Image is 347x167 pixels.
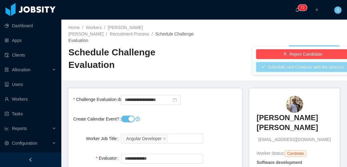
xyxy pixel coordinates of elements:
[68,25,80,30] a: Home
[136,117,140,121] i: icon: question-circle
[86,25,102,30] a: Workers
[12,126,27,131] span: Reports
[73,117,123,121] label: Create Calendar Event?
[82,25,83,30] span: /
[5,20,56,32] a: icon: pie-chartDashboard
[5,93,56,105] a: icon: userWorkers
[286,96,303,113] img: 434111be-baaf-4a8e-90e8-198e2e336d4b.jpeg
[5,34,56,46] a: icon: appstoreApps
[163,137,166,141] i: icon: close
[258,136,331,143] span: [EMAIL_ADDRESS][DOMAIN_NAME]
[298,5,307,11] sup: 72
[5,108,56,120] a: icon: profileTasks
[86,136,121,141] label: Worker Job Title
[285,150,306,157] span: Candidate
[68,46,204,71] h2: Schedule Challenge Evaluation
[5,126,9,131] i: icon: line-chart
[315,8,319,12] i: icon: plus
[96,156,121,161] label: Evaluator
[5,49,56,61] a: icon: auditClients
[152,32,153,36] span: /
[257,113,332,136] a: [PERSON_NAME] [PERSON_NAME]
[5,68,9,72] i: icon: solution
[5,78,56,91] a: icon: robotUsers
[257,160,302,165] strong: Software development
[123,135,168,142] li: Angular Developer
[302,5,305,11] p: 2
[5,141,9,145] i: icon: setting
[73,97,139,102] label: Challenge Evaluation due date
[336,6,339,14] span: S
[12,141,37,146] span: Configuration
[257,113,332,133] h3: [PERSON_NAME] [PERSON_NAME]
[257,151,285,156] span: Worker Status:
[106,32,107,36] span: /
[126,135,162,142] div: Angular Developer
[104,25,105,30] span: /
[295,8,299,12] i: icon: bell
[121,116,135,122] button: Create Calendar Event?
[12,67,31,72] span: Allocation
[169,135,172,143] input: Worker Job Title
[300,5,302,11] p: 7
[110,32,149,36] a: Recruitment Process
[173,98,177,102] i: icon: calendar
